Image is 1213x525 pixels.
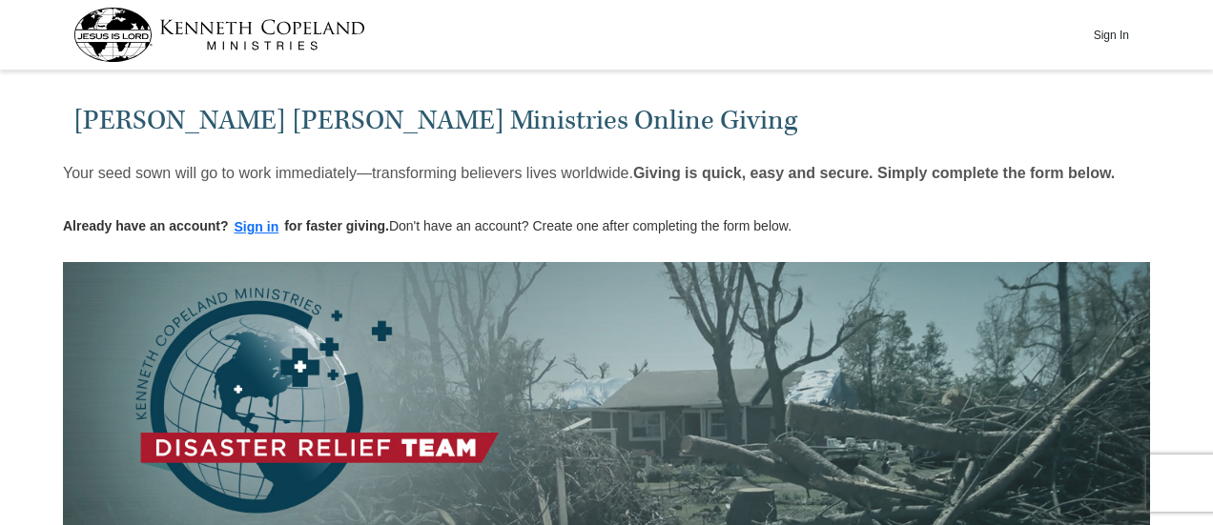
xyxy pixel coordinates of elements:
img: kcm-header-logo.svg [73,8,365,62]
strong: Giving is quick, easy and secure. Simply complete the form below. [633,165,1115,181]
p: Don't have an account? Create one after completing the form below. [63,216,792,238]
p: Your seed sown will go to work immediately—transforming believers lives worldwide. [63,164,1115,183]
h1: [PERSON_NAME] [PERSON_NAME] Ministries Online Giving [73,105,1141,136]
button: Sign in [229,216,285,238]
button: Sign In [1082,20,1140,50]
strong: Already have an account? for faster giving. [63,218,389,233]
